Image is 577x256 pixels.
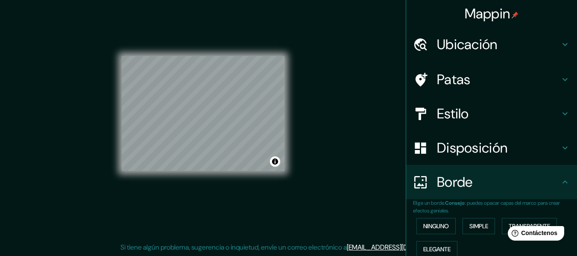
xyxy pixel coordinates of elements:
[406,97,577,131] div: Estilo
[423,245,451,253] font: Elegante
[413,200,445,206] font: Elige un borde.
[512,12,518,18] img: pin-icon.png
[437,35,498,53] font: Ubicación
[416,218,456,234] button: Ninguno
[445,200,465,206] font: Consejo
[406,131,577,165] div: Disposición
[120,243,347,252] font: Si tiene algún problema, sugerencia o inquietud, envíe un correo electrónico a
[465,5,510,23] font: Mappin
[437,71,471,88] font: Patas
[437,139,507,157] font: Disposición
[437,173,473,191] font: Borde
[347,243,452,252] a: [EMAIL_ADDRESS][DOMAIN_NAME]
[437,105,469,123] font: Estilo
[413,200,560,214] font: : puedes opacar capas del marco para crear efectos geniales.
[423,222,449,230] font: Ninguno
[406,62,577,97] div: Patas
[406,27,577,62] div: Ubicación
[270,156,280,167] button: Activar o desactivar atribución
[501,223,568,247] iframe: Lanzador de widgets de ayuda
[502,218,557,234] button: Transparente
[122,56,284,171] canvas: Mapa
[463,218,495,234] button: Simple
[469,222,488,230] font: Simple
[406,165,577,199] div: Borde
